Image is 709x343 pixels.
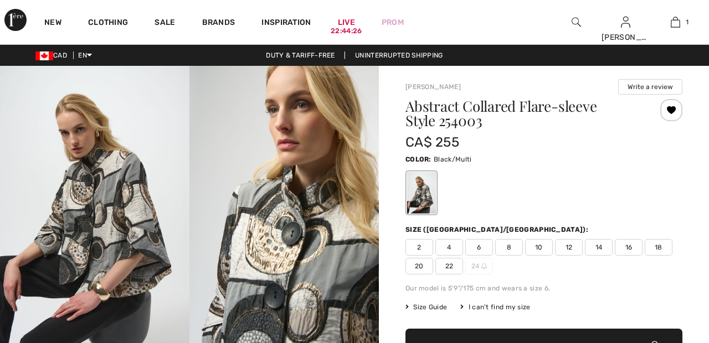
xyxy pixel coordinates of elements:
[525,239,553,256] span: 10
[651,15,700,29] a: 1
[35,51,71,59] span: CAD
[615,239,643,256] span: 16
[405,155,431,163] span: Color:
[78,51,92,59] span: EN
[382,17,404,28] a: Prom
[405,134,459,150] span: CA$ 255
[155,18,175,29] a: Sale
[465,258,493,274] span: 24
[405,225,590,235] div: Size ([GEOGRAPHIC_DATA]/[GEOGRAPHIC_DATA]):
[671,15,680,29] img: My Bag
[338,17,355,28] a: Live22:44:26
[495,239,523,256] span: 8
[35,51,53,60] img: Canadian Dollar
[44,18,61,29] a: New
[618,79,682,95] button: Write a review
[460,302,530,312] div: I can't find my size
[405,239,433,256] span: 2
[405,258,433,274] span: 20
[621,17,630,27] a: Sign In
[407,172,436,214] div: Black/Multi
[331,26,362,37] div: 22:44:26
[481,263,487,269] img: ring-m.svg
[602,32,650,43] div: [PERSON_NAME]
[88,18,128,29] a: Clothing
[434,155,471,163] span: Black/Multi
[555,239,583,256] span: 12
[435,239,463,256] span: 4
[202,18,235,29] a: Brands
[405,302,447,312] span: Size Guide
[4,9,27,31] img: 1ère Avenue
[405,283,682,293] div: Our model is 5'9"/175 cm and wears a size 6.
[435,258,463,274] span: 22
[621,15,630,29] img: My Info
[572,15,581,29] img: search the website
[645,239,672,256] span: 18
[585,239,613,256] span: 14
[261,18,311,29] span: Inspiration
[686,17,689,27] span: 1
[465,239,493,256] span: 6
[405,99,636,128] h1: Abstract Collared Flare-sleeve Style 254003
[405,83,461,91] a: [PERSON_NAME]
